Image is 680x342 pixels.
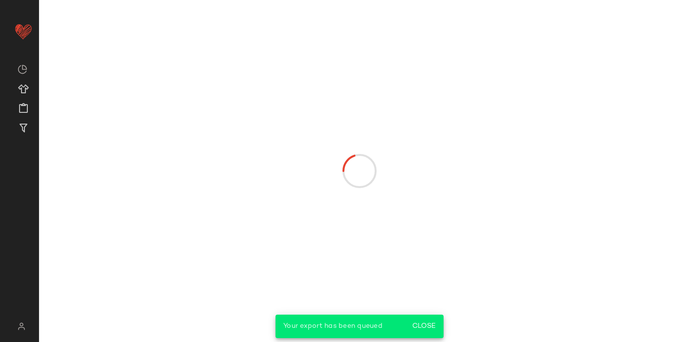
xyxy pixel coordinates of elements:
[408,318,440,335] button: Close
[283,322,382,330] span: Your export has been queued
[18,64,27,74] img: svg%3e
[14,21,33,41] img: heart_red.DM2ytmEG.svg
[12,322,31,330] img: svg%3e
[412,322,436,330] span: Close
